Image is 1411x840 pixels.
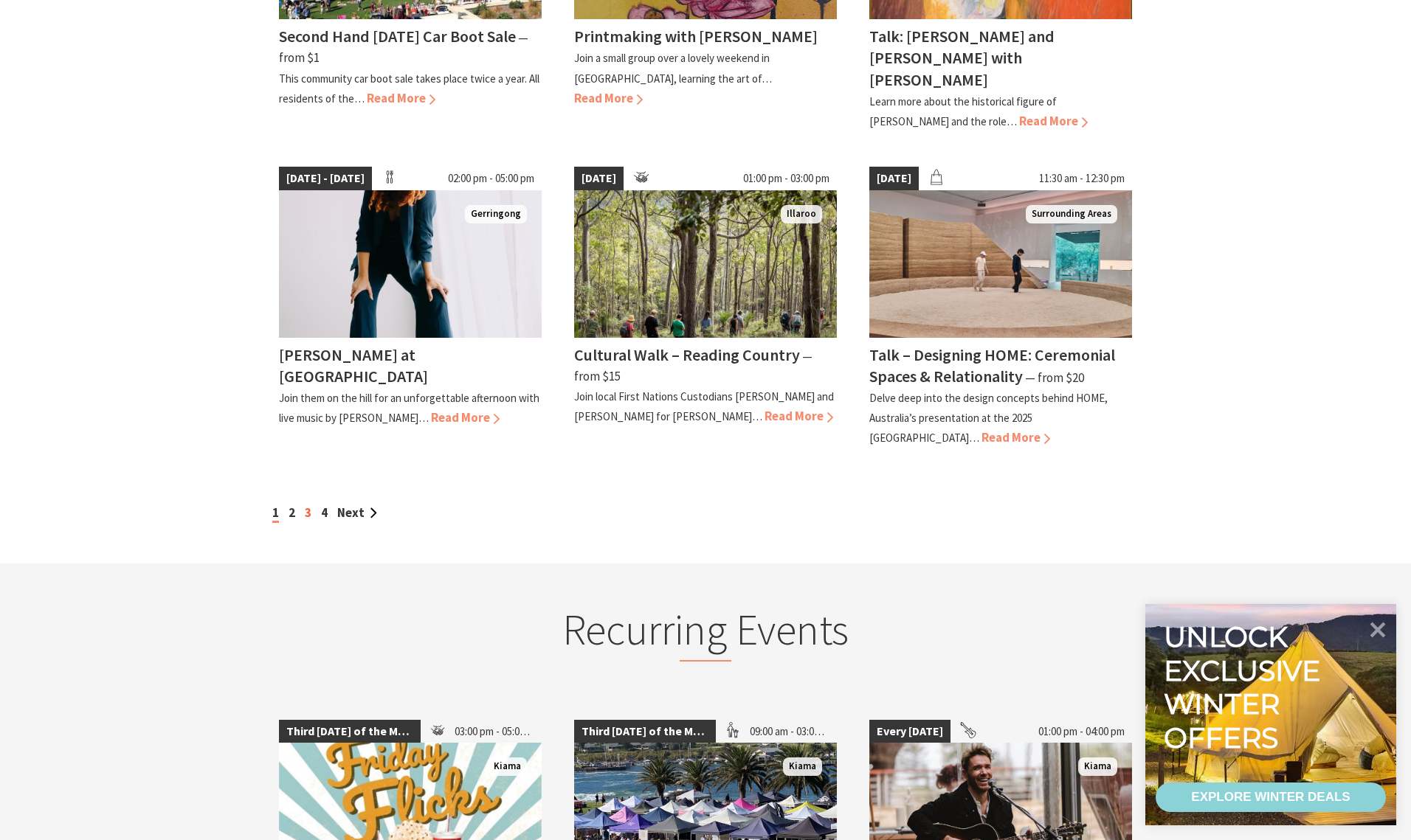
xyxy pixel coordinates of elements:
h4: [PERSON_NAME] at [GEOGRAPHIC_DATA] [279,344,428,386]
a: 4 [321,504,328,521]
h4: Talk: [PERSON_NAME] and [PERSON_NAME] with [PERSON_NAME] [869,26,1055,89]
img: Visitors walk in single file along the Buddawang Track [574,190,837,338]
p: Join local First Nations Custodians [PERSON_NAME] and [PERSON_NAME] for [PERSON_NAME]… [574,389,834,423]
span: Surrounding Areas [1026,205,1117,223]
span: 11:30 am - 12:30 pm [1032,167,1132,190]
span: Illaroo [781,205,822,223]
p: Join a small group over a lovely weekend in [GEOGRAPHIC_DATA], learning the art of… [574,51,772,85]
h4: Second Hand [DATE] Car Boot Sale [279,26,516,46]
a: [DATE] 01:00 pm - 03:00 pm Visitors walk in single file along the Buddawang Track Illaroo Cultura... [574,167,837,448]
p: Join them on the hill for an unforgettable afternoon with live music by [PERSON_NAME]… [279,391,539,425]
span: Third [DATE] of the Month [574,720,716,743]
span: Third [DATE] of the Month [279,720,421,743]
span: ⁠— from $15 [574,348,813,384]
span: Read More [982,429,1050,445]
span: Kiama [1078,757,1117,776]
p: This community car boot sale takes place twice a year. All residents of the… [279,72,539,105]
h4: Printmaking with [PERSON_NAME] [574,26,818,46]
span: Kiama [488,757,527,776]
span: [DATE] - [DATE] [279,167,372,190]
span: Kiama [783,757,822,776]
span: Read More [431,409,500,426]
span: ⁠— from $20 [1025,369,1084,386]
span: Read More [765,408,833,424]
span: [DATE] [869,167,919,190]
div: EXPLORE WINTER DEALS [1191,782,1350,812]
h4: Cultural Walk – Reading Country [574,344,800,365]
span: 09:00 am - 03:00 pm [742,720,837,743]
span: Read More [367,90,435,106]
p: Delve deep into the design concepts behind HOME, Australia’s presentation at the 2025 [GEOGRAPHIC... [869,391,1108,445]
a: 2 [289,504,295,521]
a: Next [337,504,377,521]
img: Two visitors stand in the middle ofn a circular stone art installation with sand in the middle [869,190,1132,338]
span: 1 [272,504,279,523]
span: Read More [1019,113,1088,129]
span: 03:00 pm - 05:00 pm [447,720,542,743]
a: [DATE] - [DATE] 02:00 pm - 05:00 pm Kay Proudlove Gerringong [PERSON_NAME] at [GEOGRAPHIC_DATA] J... [279,167,542,448]
a: EXPLORE WINTER DEALS [1156,782,1386,812]
span: [DATE] [574,167,624,190]
h4: Talk – Designing HOME: Ceremonial Spaces & Relationality [869,344,1115,386]
span: 01:00 pm - 03:00 pm [736,167,837,190]
a: [DATE] 11:30 am - 12:30 pm Two visitors stand in the middle ofn a circular stone art installation... [869,167,1132,448]
span: Every [DATE] [869,720,951,743]
a: 3 [305,504,311,521]
img: Kay Proudlove [279,190,542,338]
span: 02:00 pm - 05:00 pm [441,167,542,190]
span: 01:00 pm - 04:00 pm [1031,720,1132,743]
p: Learn more about the historical figure of [PERSON_NAME] and the role… [869,94,1057,128]
span: Gerringong [465,205,527,223]
span: Read More [574,90,643,106]
h2: Recurring Events [416,604,995,662]
div: Unlock exclusive winter offers [1164,620,1327,754]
